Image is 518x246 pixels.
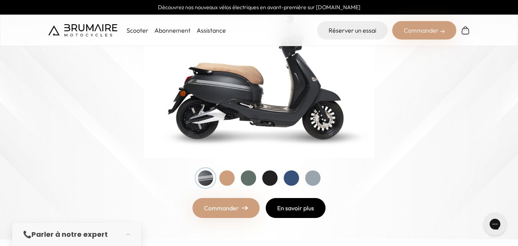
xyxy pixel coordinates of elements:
img: right-arrow-2.png [440,29,445,34]
p: Scooter [127,26,148,35]
a: Commander [192,198,260,218]
a: Assistance [197,26,226,34]
a: En savoir plus [266,198,326,218]
a: Réserver un essai [317,21,388,40]
img: Brumaire Motocycles [48,24,117,36]
a: Abonnement [155,26,191,34]
iframe: Gorgias live chat messenger [480,210,510,238]
img: Panier [461,26,470,35]
div: Commander [392,21,456,40]
img: right-arrow.png [242,206,248,210]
